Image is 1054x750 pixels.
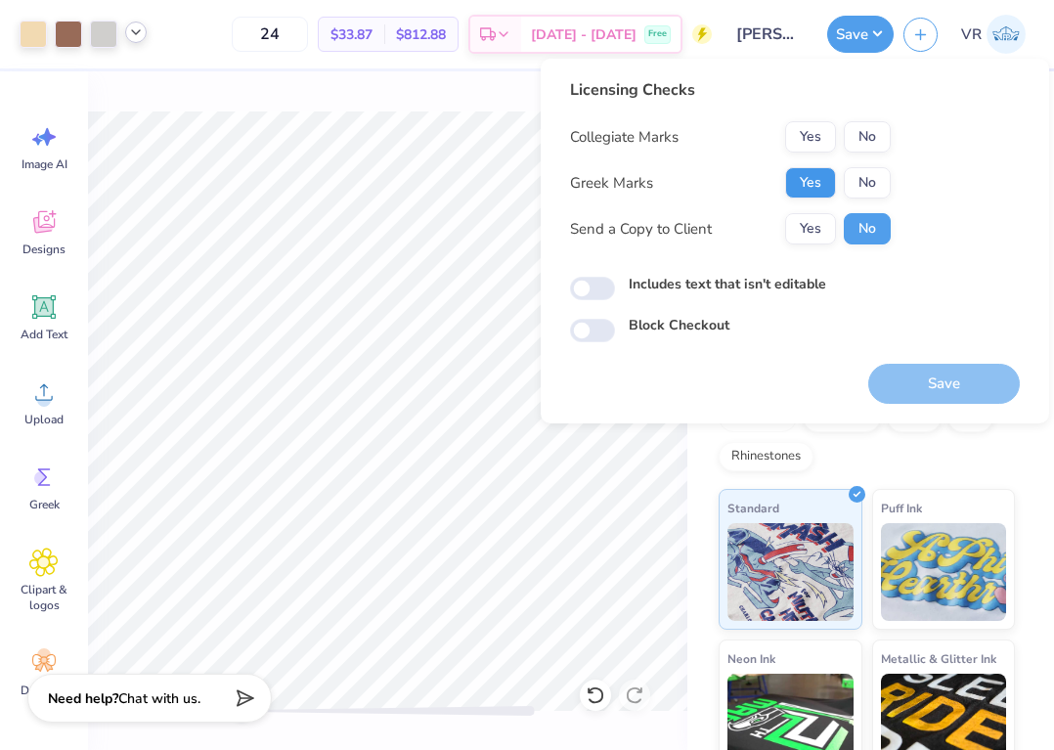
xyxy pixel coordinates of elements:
[719,442,813,471] div: Rhinestones
[844,167,891,199] button: No
[570,172,653,195] div: Greek Marks
[987,15,1026,54] img: Val Rhey Lodueta
[727,648,775,669] span: Neon Ink
[330,24,373,45] span: $33.87
[785,213,836,244] button: Yes
[22,156,67,172] span: Image AI
[12,582,76,613] span: Clipart & logos
[844,213,891,244] button: No
[629,315,729,335] label: Block Checkout
[531,24,637,45] span: [DATE] - [DATE]
[785,121,836,153] button: Yes
[629,274,826,294] label: Includes text that isn't editable
[648,27,667,41] span: Free
[232,17,308,52] input: – –
[48,689,118,708] strong: Need help?
[827,16,894,53] button: Save
[785,167,836,199] button: Yes
[952,15,1034,54] a: VR
[22,242,66,257] span: Designs
[727,498,779,518] span: Standard
[881,498,922,518] span: Puff Ink
[570,126,679,149] div: Collegiate Marks
[727,523,854,621] img: Standard
[881,648,996,669] span: Metallic & Glitter Ink
[21,327,67,342] span: Add Text
[24,412,64,427] span: Upload
[118,689,200,708] span: Chat with us.
[570,218,712,241] div: Send a Copy to Client
[396,24,446,45] span: $812.88
[881,523,1007,621] img: Puff Ink
[570,78,891,102] div: Licensing Checks
[29,497,60,512] span: Greek
[21,683,67,698] span: Decorate
[722,15,817,54] input: Untitled Design
[961,23,982,46] span: VR
[844,121,891,153] button: No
